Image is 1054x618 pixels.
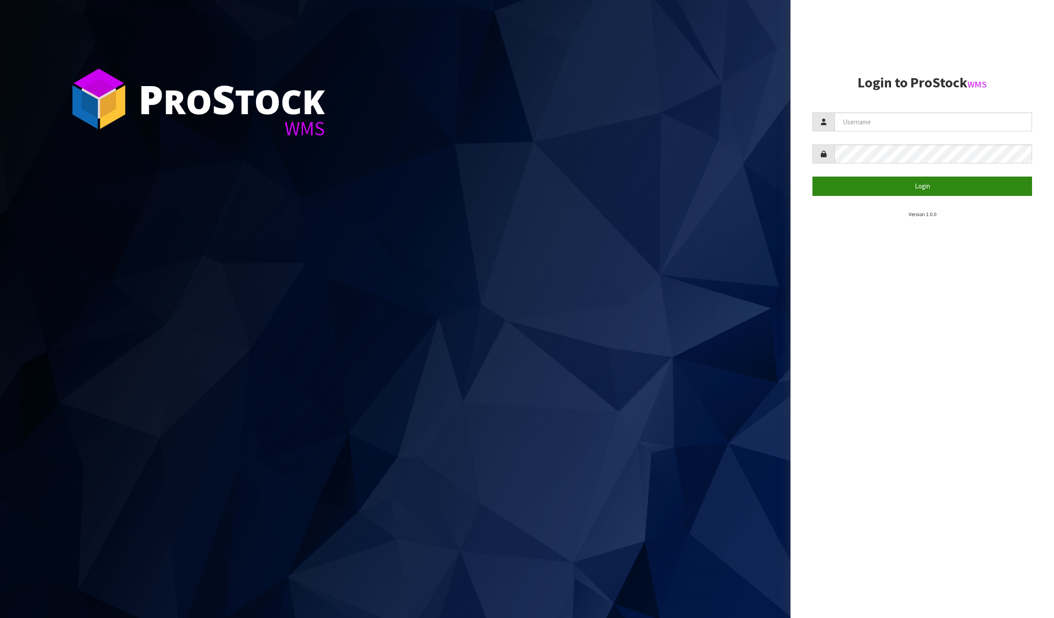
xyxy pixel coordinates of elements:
button: Login [812,177,1032,195]
img: ProStock Cube [66,66,132,132]
small: WMS [967,79,987,90]
span: P [138,72,163,126]
small: Version 1.0.0 [909,211,936,217]
h2: Login to ProStock [812,75,1032,90]
span: S [212,72,235,126]
div: ro tock [138,79,325,119]
div: WMS [138,119,325,138]
input: Username [834,112,1032,131]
